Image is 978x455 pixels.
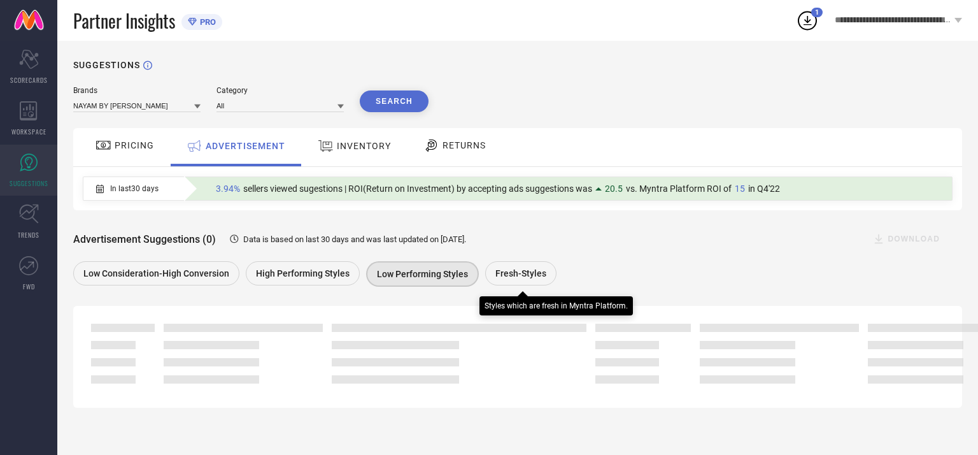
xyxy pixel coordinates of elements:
[73,8,175,34] span: Partner Insights
[216,86,344,95] div: Category
[83,268,229,278] span: Low Consideration-High Conversion
[206,141,285,151] span: ADVERTISEMENT
[337,141,391,151] span: INVENTORY
[197,17,216,27] span: PRO
[626,184,732,194] span: vs. Myntra Platform ROI of
[256,268,350,278] span: High Performing Styles
[18,230,39,240] span: TRENDS
[209,180,786,197] div: Percentage of sellers who have viewed suggestions for the current Insight Type
[73,60,140,70] h1: SUGGESTIONS
[605,184,623,194] span: 20.5
[73,86,201,95] div: Brands
[796,9,819,32] div: Open download list
[10,75,48,85] span: SCORECARDS
[110,184,159,193] span: In last 30 days
[377,269,468,279] span: Low Performing Styles
[243,235,466,244] span: Data is based on last 30 days and was last updated on [DATE] .
[735,184,745,194] span: 15
[360,90,429,112] button: Search
[11,127,46,136] span: WORKSPACE
[243,184,592,194] span: sellers viewed sugestions | ROI(Return on Investment) by accepting ads suggestions was
[73,233,216,245] span: Advertisement Suggestions (0)
[815,8,819,17] span: 1
[10,178,48,188] span: SUGGESTIONS
[485,301,628,310] div: Styles which are fresh in Myntra Platform.
[23,282,35,291] span: FWD
[443,140,486,150] span: RETURNS
[495,268,546,278] span: Fresh-Styles
[115,140,154,150] span: PRICING
[748,184,780,194] span: in Q4'22
[216,184,240,194] span: 3.94%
